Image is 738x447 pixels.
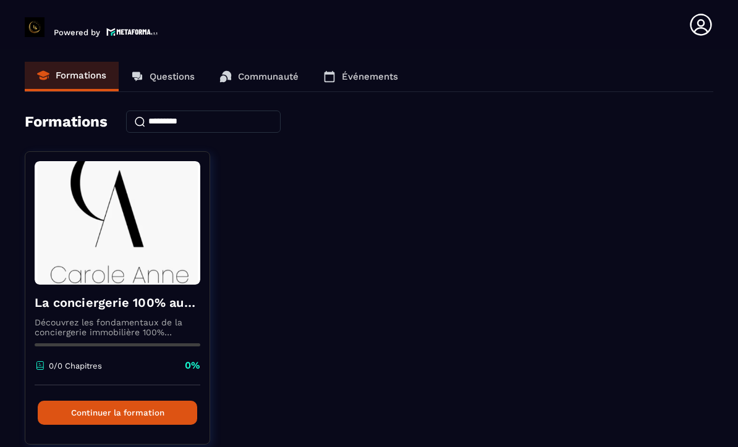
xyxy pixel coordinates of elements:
a: Formations [25,62,119,91]
p: 0% [185,359,200,372]
p: Découvrez les fondamentaux de la conciergerie immobilière 100% automatisée. Cette formation est c... [35,317,200,337]
img: logo [106,27,158,37]
img: formation-background [35,161,200,285]
a: Communauté [207,62,311,91]
h4: Formations [25,113,108,130]
p: 0/0 Chapitres [49,361,102,370]
h4: La conciergerie 100% automatisée [35,294,200,311]
img: logo-branding [25,17,45,37]
a: Événements [311,62,410,91]
p: Questions [150,71,195,82]
p: Communauté [238,71,299,82]
button: Continuer la formation [38,401,197,425]
p: Formations [56,70,106,81]
p: Événements [342,71,398,82]
a: Questions [119,62,207,91]
p: Powered by [54,28,100,37]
